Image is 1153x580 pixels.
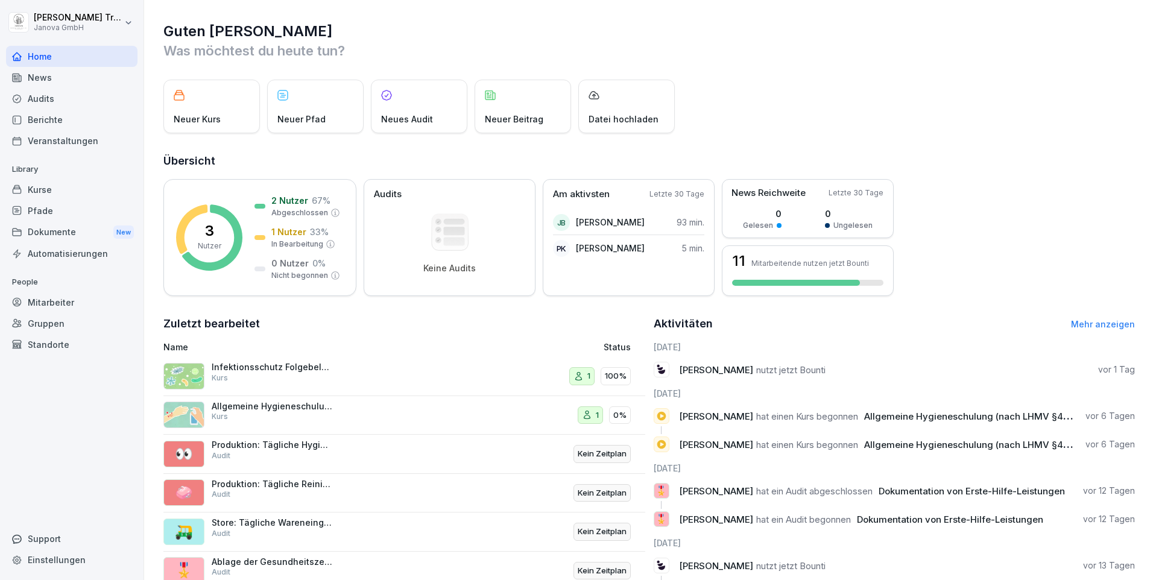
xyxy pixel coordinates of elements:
a: 👀Produktion: Tägliche Hygiene und Temperaturkontrolle bis 12.00 MittagAuditKein Zeitplan [163,435,645,474]
p: Audit [212,528,230,539]
p: Name [163,341,465,353]
p: 🎖️ [655,482,667,499]
span: hat einen Kurs begonnen [756,411,858,422]
p: Kein Zeitplan [578,565,627,577]
a: Standorte [6,334,137,355]
p: vor 13 Tagen [1083,560,1135,572]
p: Was möchtest du heute tun? [163,41,1135,60]
p: Letzte 30 Tage [829,188,883,198]
p: Kein Zeitplan [578,487,627,499]
a: 🧼Produktion: Tägliche Reinigung und Desinfektion der ProduktionAuditKein Zeitplan [163,474,645,513]
span: Dokumentation von Erste-Hilfe-Leistungen [857,514,1043,525]
p: [PERSON_NAME] [576,216,645,229]
div: Mitarbeiter [6,292,137,313]
p: Audit [212,567,230,578]
h6: [DATE] [654,462,1136,474]
a: Allgemeine Hygieneschulung (nach LHMV §4) DIN10514Kurs10% [163,396,645,435]
h6: [DATE] [654,387,1136,400]
div: News [6,67,137,88]
p: 0 % [312,257,326,270]
p: 0% [613,409,627,421]
p: People [6,273,137,292]
a: Automatisierungen [6,243,137,264]
p: 🎖️ [655,511,667,528]
a: Home [6,46,137,67]
a: Gruppen [6,313,137,334]
span: Allgemeine Hygieneschulung (nach LHMV §4) DIN10514 [864,439,1108,450]
p: Library [6,160,137,179]
p: Status [604,341,631,353]
p: Gelesen [743,220,773,231]
a: Audits [6,88,137,109]
img: tgff07aey9ahi6f4hltuk21p.png [163,363,204,389]
img: gxsnf7ygjsfsmxd96jxi4ufn.png [163,402,204,428]
p: Kein Zeitplan [578,526,627,538]
p: Produktion: Tägliche Reinigung und Desinfektion der Produktion [212,479,332,490]
a: Veranstaltungen [6,130,137,151]
p: Mitarbeitende nutzen jetzt Bounti [751,259,869,268]
h2: Aktivitäten [654,315,713,332]
div: PK [553,240,570,257]
p: News Reichweite [731,186,806,200]
span: [PERSON_NAME] [679,411,753,422]
p: Audit [212,450,230,461]
span: nutzt jetzt Bounti [756,364,826,376]
p: vor 12 Tagen [1083,485,1135,497]
div: New [113,225,134,239]
p: 67 % [312,194,330,207]
span: hat einen Kurs begonnen [756,439,858,450]
a: Berichte [6,109,137,130]
a: Einstellungen [6,549,137,570]
p: Janova GmbH [34,24,122,32]
p: In Bearbeitung [271,239,323,250]
p: [PERSON_NAME] [576,242,645,254]
p: 3 [205,224,214,238]
p: vor 6 Tagen [1085,438,1135,450]
span: [PERSON_NAME] [679,514,753,525]
span: nutzt jetzt Bounti [756,560,826,572]
span: [PERSON_NAME] [679,485,753,497]
a: Pfade [6,200,137,221]
p: 2 Nutzer [271,194,308,207]
p: 1 [596,409,599,421]
div: Support [6,528,137,549]
a: Kurse [6,179,137,200]
p: Keine Audits [423,263,476,274]
p: 👀 [175,443,193,465]
p: Neuer Pfad [277,113,326,125]
p: 0 [743,207,782,220]
h2: Übersicht [163,153,1135,169]
a: Mehr anzeigen [1071,319,1135,329]
p: 100% [605,370,627,382]
p: Nutzer [198,241,221,251]
p: Am aktivsten [553,188,610,201]
p: Kurs [212,373,228,383]
a: Infektionsschutz Folgebelehrung (nach §43 IfSG)Kurs1100% [163,357,645,396]
p: 33 % [310,225,329,238]
a: DokumenteNew [6,221,137,244]
div: Dokumente [6,221,137,244]
h6: [DATE] [654,341,1136,353]
p: Datei hochladen [589,113,659,125]
p: Store: Tägliche Wareneingangskontrolle [212,517,332,528]
span: [PERSON_NAME] [679,364,753,376]
h2: Zuletzt bearbeitet [163,315,645,332]
p: vor 6 Tagen [1085,410,1135,422]
p: Neuer Beitrag [485,113,543,125]
p: Kurs [212,411,228,422]
span: hat ein Audit begonnen [756,514,851,525]
p: Produktion: Tägliche Hygiene und Temperaturkontrolle bis 12.00 Mittag [212,440,332,450]
p: Audit [212,489,230,500]
h1: Guten [PERSON_NAME] [163,22,1135,41]
span: Allgemeine Hygieneschulung (nach LHMV §4) DIN10514 [864,411,1108,422]
p: Audits [374,188,402,201]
